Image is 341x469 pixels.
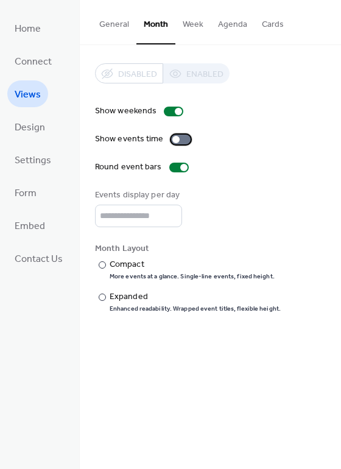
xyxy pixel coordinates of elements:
div: Events display per day [95,189,180,202]
a: Design [7,113,52,140]
a: Connect [7,48,59,74]
span: Home [15,19,41,39]
span: Form [15,184,37,203]
span: Settings [15,151,51,171]
div: Show weekends [95,105,156,118]
a: Home [7,15,48,41]
a: Contact Us [7,245,70,272]
div: Show events time [95,133,164,146]
div: Enhanced readability. Wrapped event titles, flexible height. [110,305,281,313]
a: Settings [7,146,58,173]
div: Round event bars [95,161,162,174]
a: Embed [7,212,52,239]
span: Embed [15,217,45,236]
a: Views [7,80,48,107]
span: Views [15,85,41,105]
span: Contact Us [15,250,63,269]
div: Expanded [110,291,278,303]
a: Form [7,179,44,206]
span: Design [15,118,45,138]
div: Month Layout [95,242,323,255]
div: More events at a glance. Single-line events, fixed height. [110,272,275,281]
div: Compact [110,258,272,271]
span: Connect [15,52,52,72]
